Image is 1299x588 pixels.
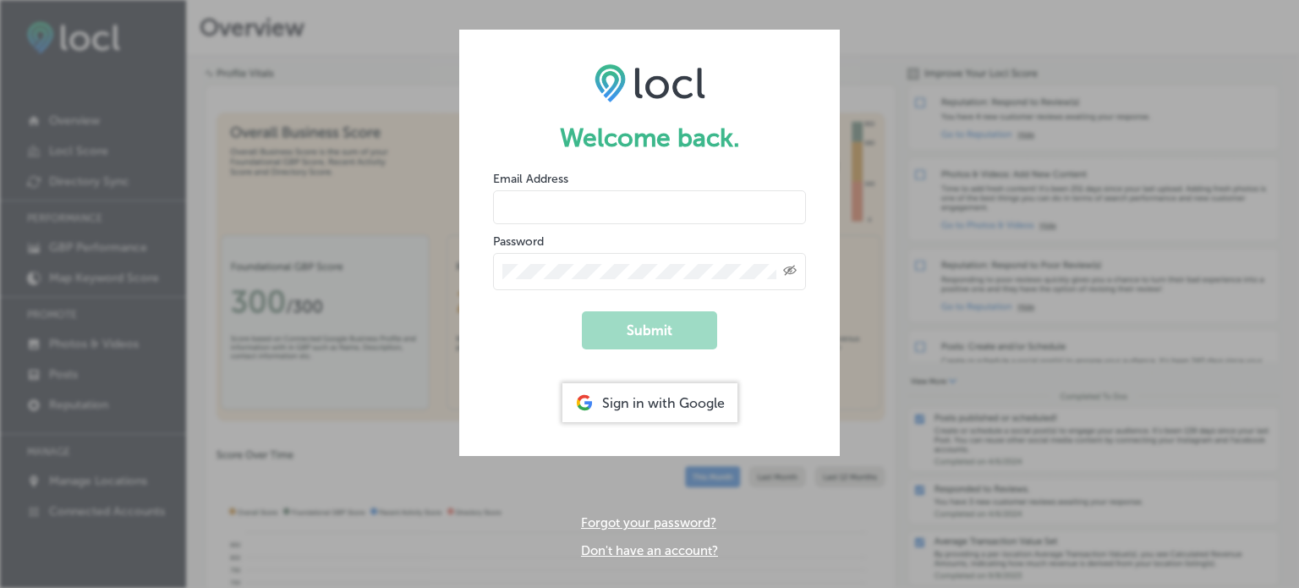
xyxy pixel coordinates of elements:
button: Submit [582,311,717,349]
a: Forgot your password? [581,515,716,530]
a: Don't have an account? [581,543,718,558]
label: Email Address [493,172,568,186]
label: Password [493,234,544,249]
span: Toggle password visibility [783,264,797,279]
h1: Welcome back. [493,123,806,153]
div: Sign in with Google [562,383,737,422]
img: LOCL logo [595,63,705,102]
